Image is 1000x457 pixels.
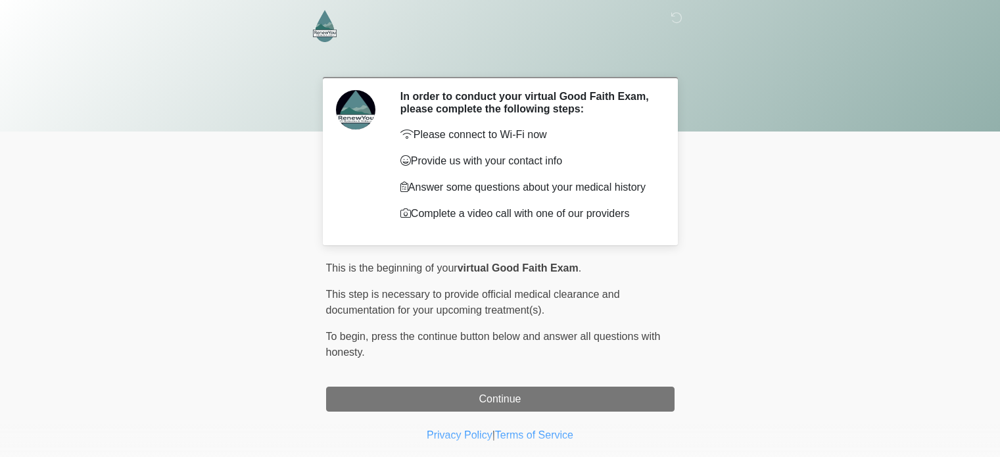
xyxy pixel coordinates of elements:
[400,180,655,195] p: Answer some questions about your medical history
[458,262,579,274] strong: virtual Good Faith Exam
[313,10,337,42] img: RenewYou IV Hydration and Wellness Logo
[326,387,675,412] button: Continue
[336,90,375,130] img: Agent Avatar
[579,262,581,274] span: .
[492,429,495,441] a: |
[326,331,661,358] span: press the continue button below and answer all questions with honesty.
[326,262,458,274] span: This is the beginning of your
[326,289,620,316] span: This step is necessary to provide official medical clearance and documentation for your upcoming ...
[400,206,655,222] p: Complete a video call with one of our providers
[400,127,655,143] p: Please connect to Wi-Fi now
[427,429,492,441] a: Privacy Policy
[400,153,655,169] p: Provide us with your contact info
[316,47,684,72] h1: ‎ ‎ ‎
[400,90,655,115] h2: In order to conduct your virtual Good Faith Exam, please complete the following steps:
[326,331,371,342] span: To begin,
[495,429,573,441] a: Terms of Service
